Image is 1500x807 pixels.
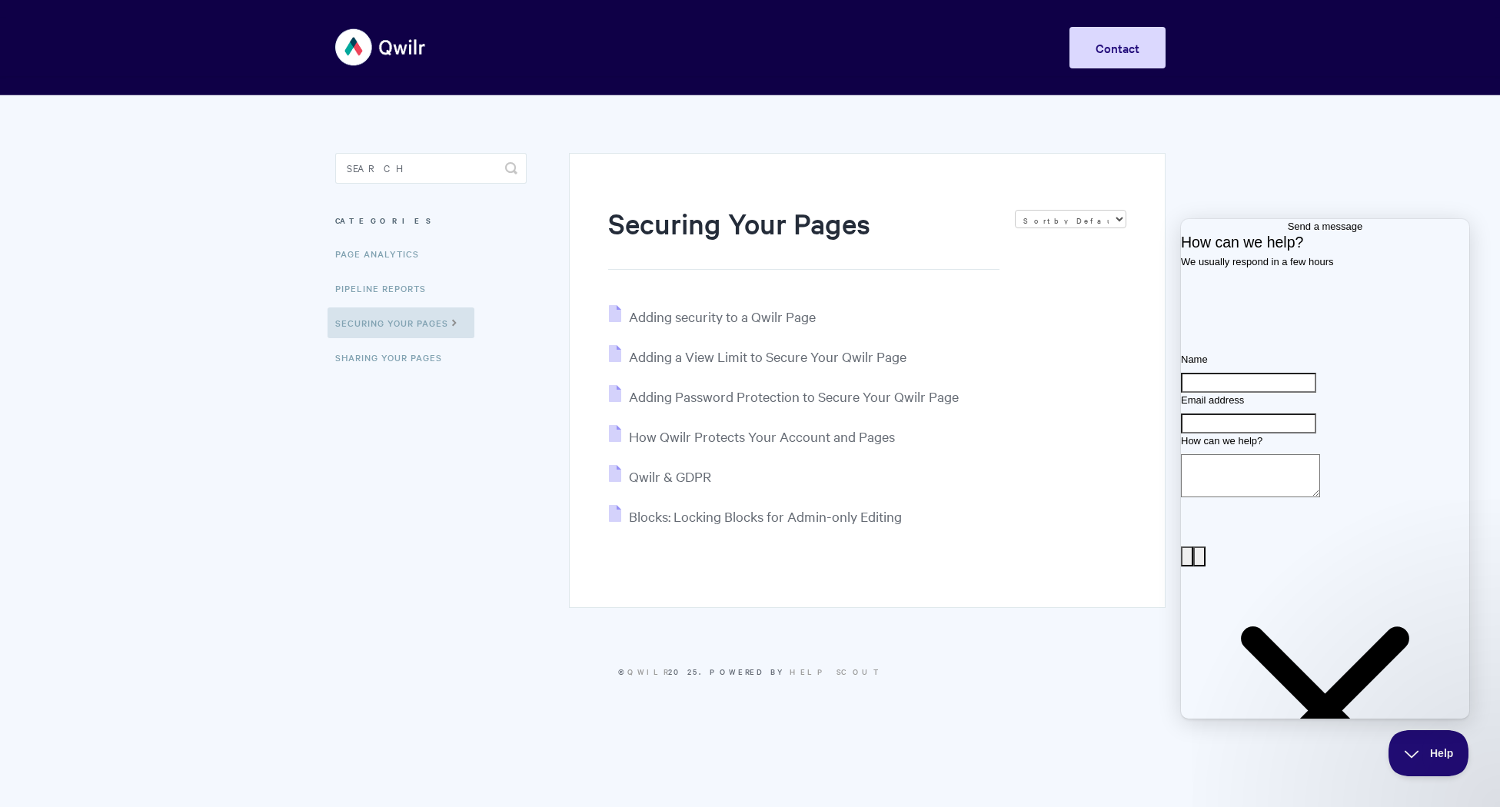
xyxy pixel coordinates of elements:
a: Adding a View Limit to Secure Your Qwilr Page [609,347,906,365]
a: Adding security to a Qwilr Page [609,307,816,325]
a: Qwilr & GDPR [609,467,711,485]
p: © 2025. [335,665,1166,679]
input: Search [335,153,527,184]
select: Page reloads on selection [1015,210,1126,228]
span: Adding Password Protection to Secure Your Qwilr Page [629,387,959,405]
span: Adding security to a Qwilr Page [629,307,816,325]
img: Qwilr Help Center [335,18,427,76]
iframe: Help Scout Beacon - Live Chat, Contact Form, and Knowledge Base [1181,219,1469,719]
span: Blocks: Locking Blocks for Admin-only Editing [629,507,902,525]
span: Adding a View Limit to Secure Your Qwilr Page [629,347,906,365]
iframe: Help Scout Beacon - Close [1389,730,1469,776]
a: Pipeline reports [335,273,437,304]
a: Help Scout [790,666,883,677]
h3: Categories [335,207,527,234]
a: How Qwilr Protects Your Account and Pages [609,427,895,445]
a: Adding Password Protection to Secure Your Qwilr Page [609,387,959,405]
span: Qwilr & GDPR [629,467,711,485]
a: Qwilr [627,666,668,677]
h1: Securing Your Pages [608,204,999,270]
a: Page Analytics [335,238,431,269]
a: Securing Your Pages [328,307,474,338]
a: Sharing Your Pages [335,342,454,373]
a: Contact [1069,27,1166,68]
span: How Qwilr Protects Your Account and Pages [629,427,895,445]
span: Powered by [710,666,883,677]
a: Blocks: Locking Blocks for Admin-only Editing [609,507,902,525]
